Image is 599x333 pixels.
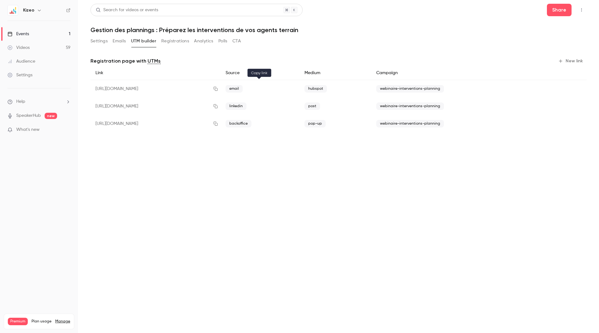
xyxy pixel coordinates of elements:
[90,26,587,34] h1: Gestion des plannings : Préparez les interventions de vos agents terrain
[8,318,28,325] span: Premium
[226,120,251,127] span: backoffice
[90,36,108,46] button: Settings
[90,80,221,98] div: [URL][DOMAIN_NAME]
[148,57,161,65] a: UTMs
[304,102,320,110] span: post
[7,98,71,105] li: help-dropdown-opener
[90,66,221,80] div: Link
[371,66,543,80] div: Campaign
[7,45,30,51] div: Videos
[194,36,213,46] button: Analytics
[8,5,18,15] img: Kizeo
[23,7,34,13] h6: Kizeo
[299,66,371,80] div: Medium
[90,115,221,132] div: [URL][DOMAIN_NAME]
[113,36,126,46] button: Emails
[16,98,25,105] span: Help
[304,120,326,127] span: pop-up
[232,36,241,46] button: CTA
[556,56,587,66] button: New link
[45,113,57,119] span: new
[376,120,444,127] span: webinaire-interventions-planning
[161,36,189,46] button: Registrations
[304,85,327,93] span: hubspot
[7,72,32,78] div: Settings
[90,98,221,115] div: [URL][DOMAIN_NAME]
[7,31,29,37] div: Events
[221,66,300,80] div: Source
[376,102,444,110] span: webinaire-interventions-planning
[32,319,51,324] span: Plan usage
[7,58,35,64] div: Audience
[376,85,444,93] span: webinaire-interventions-planning
[96,7,158,13] div: Search for videos or events
[226,85,243,93] span: email
[226,102,246,110] span: linkedin
[63,127,71,133] iframe: Noticeable Trigger
[55,319,70,324] a: Manage
[547,4,572,16] button: Share
[16,126,40,133] span: What's new
[218,36,227,46] button: Polls
[16,112,41,119] a: SpeakerHub
[90,57,161,65] p: Registration page with
[131,36,156,46] button: UTM builder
